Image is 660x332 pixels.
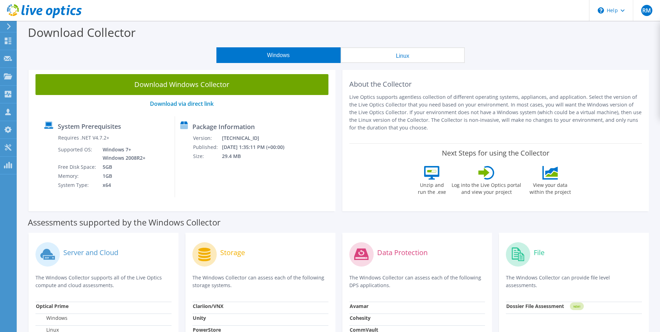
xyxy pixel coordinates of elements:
[97,181,147,190] td: x64
[193,315,206,321] strong: Unity
[97,163,147,172] td: 5GB
[349,80,642,88] h2: About the Collector
[216,47,341,63] button: Windows
[350,303,368,309] strong: Avamar
[193,134,222,143] td: Version:
[58,172,97,181] td: Memory:
[641,5,652,16] span: RM
[28,219,221,226] label: Assessments supported by the Windows Collector
[534,249,544,256] label: File
[222,152,294,161] td: 29.4 MB
[222,143,294,152] td: [DATE] 1:35:11 PM (+00:00)
[341,47,465,63] button: Linux
[150,100,214,108] a: Download via direct link
[506,274,642,289] p: The Windows Collector can provide file level assessments.
[350,315,371,321] strong: Cohesity
[451,180,522,196] label: Log into the Live Optics portal and view your project
[36,303,69,309] strong: Optical Prime
[58,163,97,172] td: Free Disk Space:
[58,145,97,163] td: Supported OS:
[97,172,147,181] td: 1GB
[58,181,97,190] td: System Type:
[36,315,67,322] label: Windows
[525,180,575,196] label: View your data within the project
[63,249,118,256] label: Server and Cloud
[349,93,642,132] p: Live Optics supports agentless collection of different operating systems, appliances, and applica...
[35,274,172,289] p: The Windows Collector supports all of the Live Optics compute and cloud assessments.
[222,134,294,143] td: [TECHNICAL_ID]
[28,24,136,40] label: Download Collector
[193,152,222,161] td: Size:
[35,74,328,95] a: Download Windows Collector
[97,145,147,163] td: Windows 7+ Windows 2008R2+
[220,249,245,256] label: Storage
[573,305,580,308] tspan: NEW!
[598,7,604,14] svg: \n
[506,303,564,309] strong: Dossier File Assessment
[192,274,328,289] p: The Windows Collector can assess each of the following storage systems.
[193,143,222,152] td: Published:
[442,149,549,157] label: Next Steps for using the Collector
[192,123,255,130] label: Package Information
[377,249,428,256] label: Data Protection
[416,180,448,196] label: Unzip and run the .exe
[58,134,109,141] label: Requires .NET V4.7.2+
[349,274,485,289] p: The Windows Collector can assess each of the following DPS applications.
[193,303,223,309] strong: Clariion/VNX
[58,123,121,130] label: System Prerequisites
